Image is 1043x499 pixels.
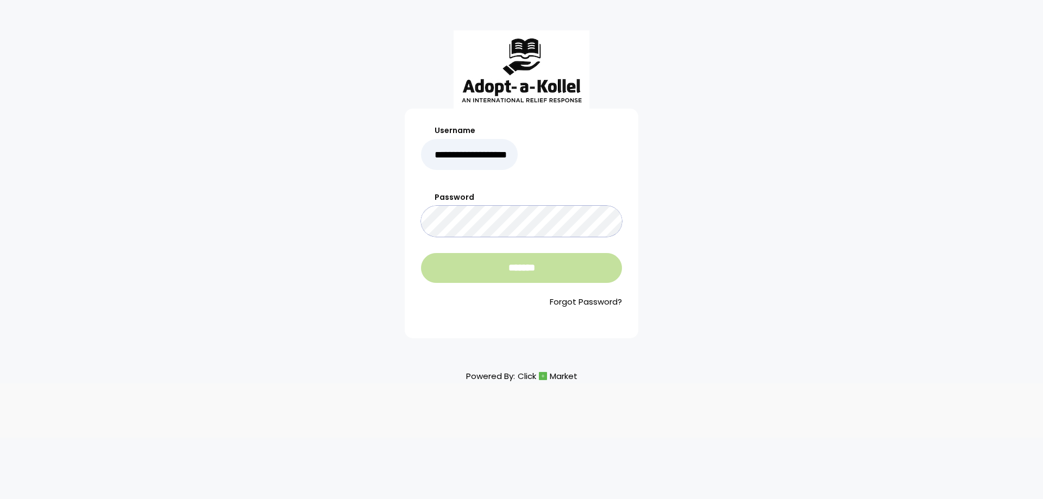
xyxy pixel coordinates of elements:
img: cm_icon.png [539,372,547,380]
a: ClickMarket [518,369,577,383]
p: Powered By: [466,369,577,383]
img: aak_logo_sm.jpeg [454,30,589,109]
a: Forgot Password? [421,296,622,308]
label: Username [421,125,518,136]
label: Password [421,192,622,203]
